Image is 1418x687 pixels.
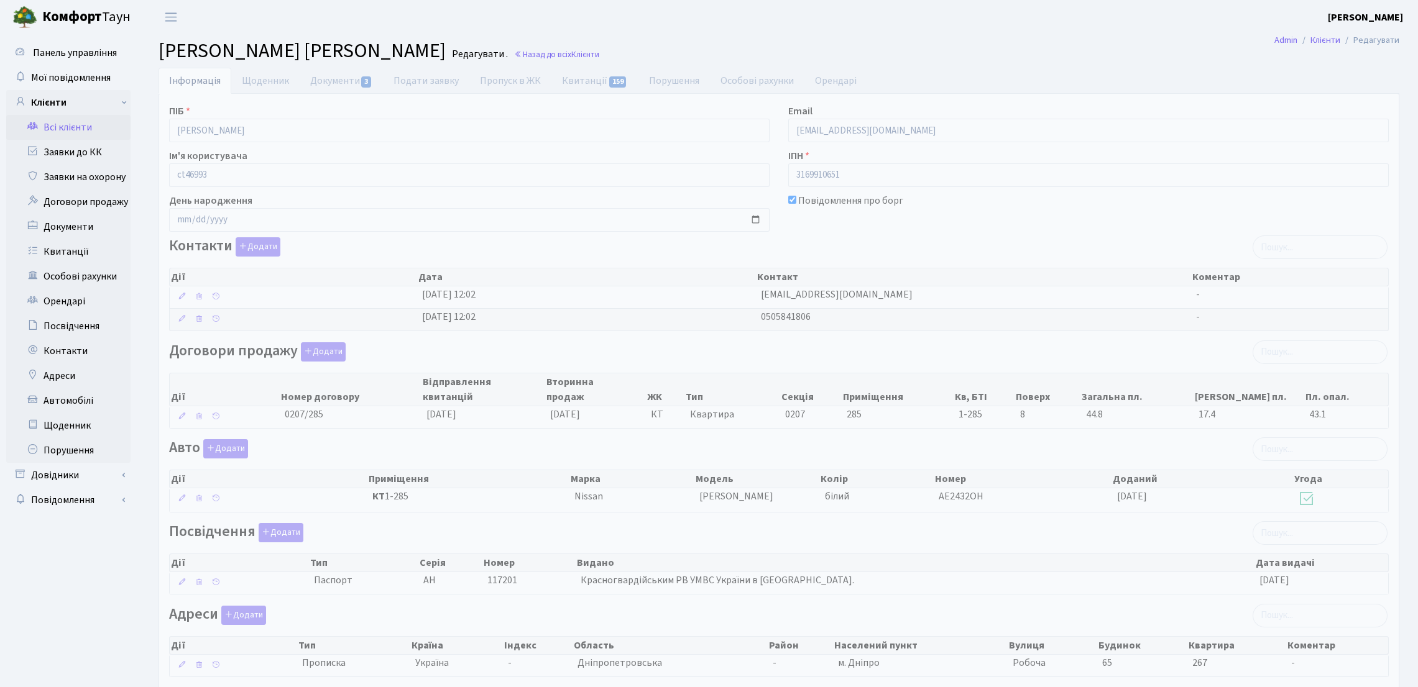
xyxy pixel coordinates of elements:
[638,68,710,94] a: Порушення
[710,68,804,94] a: Особові рахунки
[169,148,247,163] label: Ім'я користувача
[449,48,508,60] small: Редагувати .
[482,554,575,571] th: Номер
[1253,437,1388,461] input: Пошук...
[423,573,436,587] span: АН
[12,5,37,30] img: logo.png
[6,314,131,339] a: Посвідчення
[42,7,131,28] span: Таун
[6,214,131,239] a: Документи
[302,656,346,670] span: Прописка
[169,193,252,208] label: День народження
[6,40,131,65] a: Панель управління
[1192,656,1207,670] span: 267
[569,470,694,488] th: Марка
[833,637,1008,654] th: Населений пункт
[170,373,280,406] th: Дії
[514,48,599,60] a: Назад до всіхКлієнти
[694,470,819,488] th: Модель
[1309,407,1383,422] span: 43.1
[825,489,849,503] span: білий
[573,637,768,654] th: Область
[1187,637,1287,654] th: Квартира
[1013,656,1046,670] span: Робоча
[487,573,517,587] span: 117201
[574,489,603,503] span: Nissan
[1274,34,1297,47] a: Admin
[33,46,117,60] span: Панель управління
[1117,489,1147,503] span: [DATE]
[372,489,385,503] b: КТ
[6,289,131,314] a: Орендарі
[503,637,572,654] th: Індекс
[1310,34,1340,47] a: Клієнти
[1080,373,1194,406] th: Загальна пл.
[646,373,684,406] th: ЖК
[1259,573,1289,587] span: [DATE]
[773,656,776,670] span: -
[6,264,131,289] a: Особові рахунки
[1112,470,1293,488] th: Доданий
[6,90,131,115] a: Клієнти
[6,363,131,388] a: Адреси
[221,606,266,625] button: Адреси
[300,68,383,94] a: Документи
[415,656,498,670] span: Україна
[6,339,131,363] a: Контакти
[1253,521,1388,545] input: Пошук...
[581,573,854,587] span: Красногвардійським РВ УМВС України в [GEOGRAPHIC_DATA].
[236,237,280,257] button: Контакти
[170,470,367,488] th: Дії
[314,573,413,588] span: Паспорт
[6,65,131,90] a: Мої повідомлення
[804,68,867,94] a: Орендарі
[1199,407,1299,422] span: 17.4
[169,104,190,119] label: ПІБ
[203,439,248,458] button: Авто
[1196,310,1200,324] span: -
[417,268,755,286] th: Дата
[1255,554,1388,571] th: Дата видачі
[780,373,842,406] th: Секція
[169,342,346,362] label: Договори продажу
[169,237,280,257] label: Контакти
[232,235,280,257] a: Додати
[1086,407,1189,422] span: 44.8
[1328,11,1403,24] b: [PERSON_NAME]
[6,115,131,140] a: Всі клієнти
[422,310,476,324] span: [DATE] 12:02
[508,656,512,670] span: -
[838,656,880,670] span: м. Дніпро
[155,7,186,27] button: Переключити навігацію
[367,470,569,488] th: Приміщення
[1328,10,1403,25] a: [PERSON_NAME]
[939,489,983,503] span: AE2432OH
[231,68,300,94] a: Щоденник
[1191,268,1388,286] th: Коментар
[551,68,638,94] a: Квитанції
[170,268,417,286] th: Дії
[218,603,266,625] a: Додати
[361,76,371,88] span: 3
[42,7,102,27] b: Комфорт
[934,470,1112,488] th: Номер
[6,413,131,438] a: Щоденник
[6,388,131,413] a: Автомобілі
[954,373,1015,406] th: Кв, БТІ
[788,104,813,119] label: Email
[410,637,503,654] th: Країна
[159,68,231,94] a: Інформація
[6,438,131,463] a: Порушення
[170,637,297,654] th: Дії
[169,439,248,458] label: Авто
[1291,656,1295,670] span: -
[421,373,545,406] th: Відправлення квитанцій
[6,239,131,264] a: Квитанції
[6,189,131,214] a: Договори продажу
[788,148,809,163] label: ІПН
[1020,407,1076,422] span: 8
[372,489,564,504] span: 1-285
[383,68,469,94] a: Подати заявку
[1293,470,1388,488] th: Угода
[576,554,1255,571] th: Видано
